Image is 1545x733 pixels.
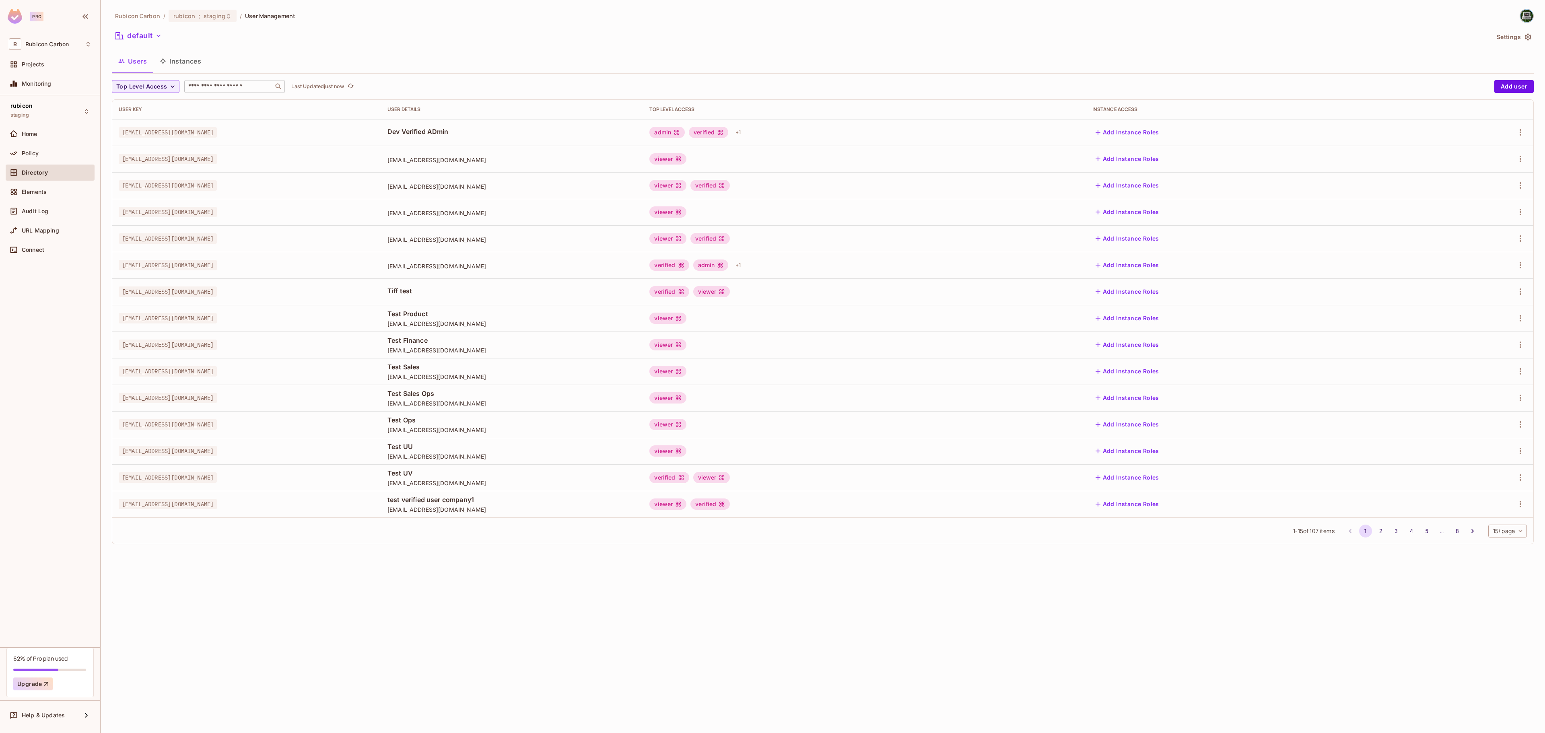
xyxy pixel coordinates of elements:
[387,495,637,504] span: test verified user company1
[649,339,686,350] div: viewer
[245,12,295,20] span: User Management
[1390,525,1403,537] button: Go to page 3
[119,286,217,297] span: [EMAIL_ADDRESS][DOMAIN_NAME]
[1092,418,1162,431] button: Add Instance Roles
[10,103,33,109] span: rubicon
[649,498,686,510] div: viewer
[1092,285,1162,298] button: Add Instance Roles
[387,346,637,354] span: [EMAIL_ADDRESS][DOMAIN_NAME]
[112,80,179,93] button: Top Level Access
[649,206,686,218] div: viewer
[649,392,686,404] div: viewer
[732,126,744,139] div: + 1
[119,106,375,113] div: User Key
[387,362,637,371] span: Test Sales
[1092,365,1162,378] button: Add Instance Roles
[347,82,354,91] span: refresh
[119,472,217,483] span: [EMAIL_ADDRESS][DOMAIN_NAME]
[1488,525,1527,537] div: 15 / page
[1436,527,1448,535] div: …
[22,208,48,214] span: Audit Log
[22,61,44,68] span: Projects
[22,227,59,234] span: URL Mapping
[649,445,686,457] div: viewer
[119,154,217,164] span: [EMAIL_ADDRESS][DOMAIN_NAME]
[1092,338,1162,351] button: Add Instance Roles
[10,112,29,118] span: staging
[649,127,685,138] div: admin
[387,506,637,513] span: [EMAIL_ADDRESS][DOMAIN_NAME]
[153,51,208,71] button: Instances
[173,12,195,20] span: rubicon
[387,453,637,460] span: [EMAIL_ADDRESS][DOMAIN_NAME]
[690,233,730,244] div: verified
[119,446,217,456] span: [EMAIL_ADDRESS][DOMAIN_NAME]
[9,38,21,50] span: R
[1092,232,1162,245] button: Add Instance Roles
[119,260,217,270] span: [EMAIL_ADDRESS][DOMAIN_NAME]
[693,472,730,483] div: viewer
[1374,525,1387,537] button: Go to page 2
[1343,525,1480,537] nav: pagination navigation
[387,262,637,270] span: [EMAIL_ADDRESS][DOMAIN_NAME]
[22,150,39,156] span: Policy
[1359,525,1372,537] button: page 1
[387,127,637,136] span: Dev Verified ADmin
[1092,106,1421,113] div: Instance Access
[119,419,217,430] span: [EMAIL_ADDRESS][DOMAIN_NAME]
[163,12,165,20] li: /
[344,82,355,91] span: Click to refresh data
[693,286,730,297] div: viewer
[387,209,637,217] span: [EMAIL_ADDRESS][DOMAIN_NAME]
[22,712,65,719] span: Help & Updates
[1405,525,1418,537] button: Go to page 4
[649,286,689,297] div: verified
[22,131,37,137] span: Home
[1092,445,1162,457] button: Add Instance Roles
[119,207,217,217] span: [EMAIL_ADDRESS][DOMAIN_NAME]
[387,469,637,478] span: Test UV
[22,80,51,87] span: Monitoring
[25,41,69,47] span: Workspace: Rubicon Carbon
[387,416,637,424] span: Test Ops
[690,180,730,191] div: verified
[112,51,153,71] button: Users
[346,82,355,91] button: refresh
[387,399,637,407] span: [EMAIL_ADDRESS][DOMAIN_NAME]
[649,180,686,191] div: viewer
[649,366,686,377] div: viewer
[119,127,217,138] span: [EMAIL_ADDRESS][DOMAIN_NAME]
[1092,152,1162,165] button: Add Instance Roles
[30,12,43,21] div: Pro
[387,106,637,113] div: User Details
[387,309,637,318] span: Test Product
[649,153,686,165] div: viewer
[13,677,53,690] button: Upgrade
[1092,312,1162,325] button: Add Instance Roles
[649,472,689,483] div: verified
[1520,9,1533,23] img: Keith Hudson
[1092,206,1162,218] button: Add Instance Roles
[1293,527,1334,535] span: 1 - 15 of 107 items
[1092,179,1162,192] button: Add Instance Roles
[732,259,744,272] div: + 1
[649,233,686,244] div: viewer
[1092,498,1162,511] button: Add Instance Roles
[387,479,637,487] span: [EMAIL_ADDRESS][DOMAIN_NAME]
[387,389,637,398] span: Test Sales Ops
[119,313,217,323] span: [EMAIL_ADDRESS][DOMAIN_NAME]
[693,259,729,271] div: admin
[22,247,44,253] span: Connect
[689,127,728,138] div: verified
[387,183,637,190] span: [EMAIL_ADDRESS][DOMAIN_NAME]
[387,320,637,327] span: [EMAIL_ADDRESS][DOMAIN_NAME]
[1092,126,1162,139] button: Add Instance Roles
[387,336,637,345] span: Test Finance
[649,259,689,271] div: verified
[22,169,48,176] span: Directory
[119,499,217,509] span: [EMAIL_ADDRESS][DOMAIN_NAME]
[649,419,686,430] div: viewer
[1466,525,1479,537] button: Go to next page
[387,236,637,243] span: [EMAIL_ADDRESS][DOMAIN_NAME]
[204,12,225,20] span: staging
